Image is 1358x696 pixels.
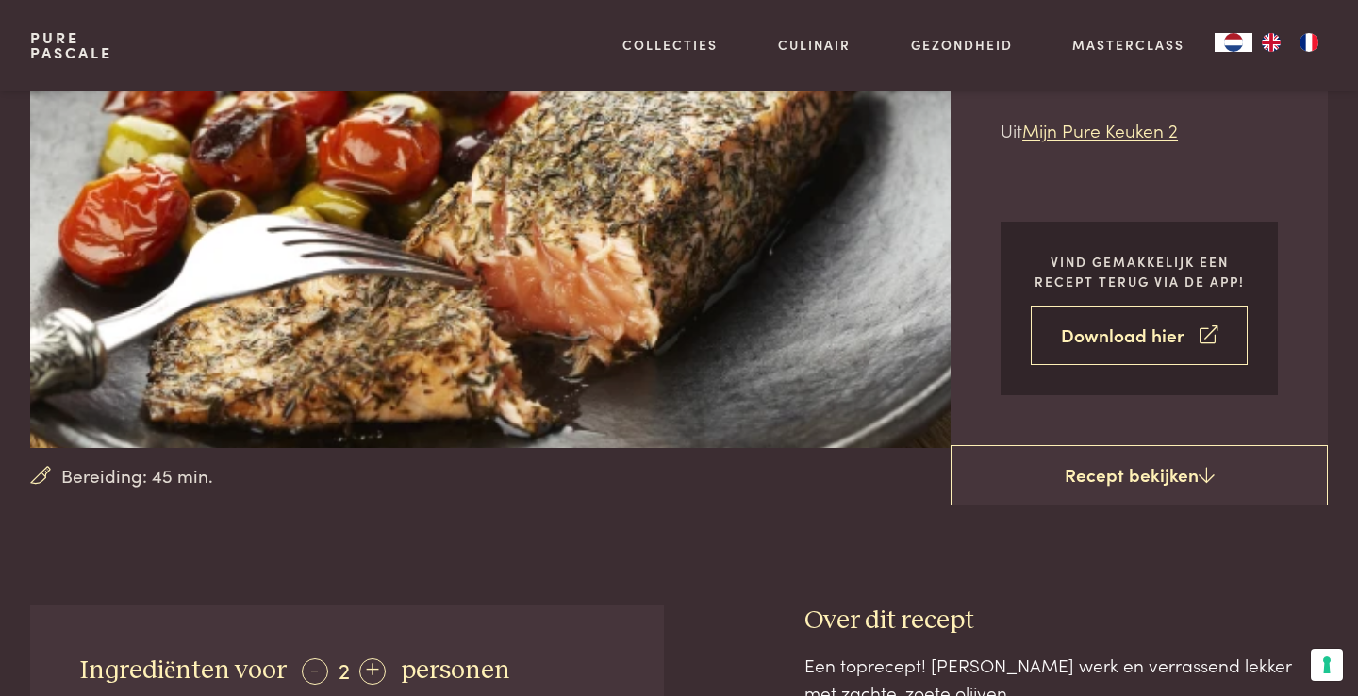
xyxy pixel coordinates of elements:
a: FR [1290,33,1328,52]
span: personen [401,657,510,684]
a: Mijn Pure Keuken 2 [1022,117,1178,142]
a: PurePascale [30,30,112,60]
p: Vind gemakkelijk een recept terug via de app! [1031,252,1248,290]
ul: Language list [1252,33,1328,52]
aside: Language selected: Nederlands [1215,33,1328,52]
div: - [302,658,328,685]
a: Masterclass [1072,35,1184,55]
div: + [359,658,386,685]
a: Download hier [1031,306,1248,365]
span: 2 [339,654,350,685]
a: Gezondheid [911,35,1013,55]
span: Bereiding: 45 min. [61,462,213,489]
div: Language [1215,33,1252,52]
span: Ingrediënten voor [80,657,287,684]
button: Uw voorkeuren voor toestemming voor trackingtechnologieën [1311,649,1343,681]
a: Recept bekijken [951,445,1328,505]
a: Culinair [778,35,851,55]
a: NL [1215,33,1252,52]
a: EN [1252,33,1290,52]
h3: Over dit recept [804,605,1328,638]
a: Collecties [622,35,718,55]
p: Uit [1001,117,1278,144]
